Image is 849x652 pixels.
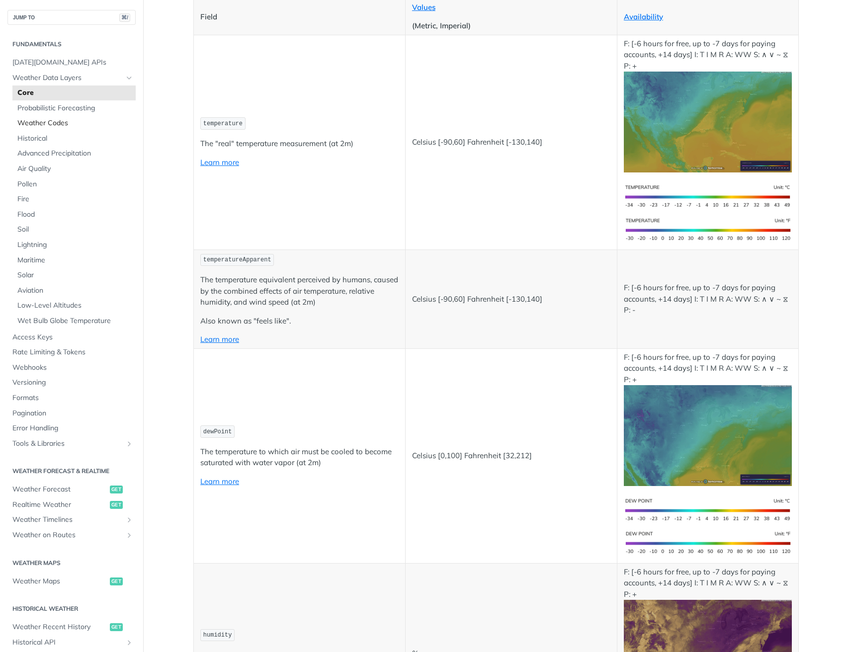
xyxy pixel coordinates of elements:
[12,622,107,632] span: Weather Recent History
[12,283,136,298] a: Aviation
[17,134,133,144] span: Historical
[624,117,792,126] span: Expand image
[203,428,232,435] span: dewPoint
[17,240,133,250] span: Lightning
[12,58,133,68] span: [DATE][DOMAIN_NAME] APIs
[7,467,136,476] h2: Weather Forecast & realtime
[412,294,610,305] p: Celsius [-90,60] Fahrenheit [-130,140]
[7,497,136,512] a: Realtime Weatherget
[12,73,123,83] span: Weather Data Layers
[7,604,136,613] h2: Historical Weather
[624,282,792,316] p: F: [-6 hours for free, up to -7 days for paying accounts, +14 days] I: T I M R A: WW S: ∧ ∨ ~ ⧖ P: -
[125,74,133,82] button: Hide subpages for Weather Data Layers
[7,360,136,375] a: Webhooks
[12,207,136,222] a: Flood
[125,516,133,524] button: Show subpages for Weather Timelines
[7,330,136,345] a: Access Keys
[119,13,130,22] span: ⌘/
[12,638,123,648] span: Historical API
[110,486,123,493] span: get
[7,574,136,589] a: Weather Mapsget
[12,146,136,161] a: Advanced Precipitation
[17,286,133,296] span: Aviation
[12,393,133,403] span: Formats
[12,222,136,237] a: Soil
[203,256,271,263] span: temperatureApparent
[12,192,136,207] a: Fire
[17,270,133,280] span: Solar
[110,623,123,631] span: get
[624,38,792,172] p: F: [-6 hours for free, up to -7 days for paying accounts, +14 days] I: T I M R A: WW S: ∧ ∨ ~ ⧖ P: +
[7,345,136,360] a: Rate Limiting & Tokens
[624,538,792,547] span: Expand image
[7,391,136,406] a: Formats
[17,118,133,128] span: Weather Codes
[12,408,133,418] span: Pagination
[12,500,107,510] span: Realtime Weather
[624,12,663,21] a: Availability
[200,138,399,150] p: The "real" temperature measurement (at 2m)
[203,120,243,127] span: temperature
[7,421,136,436] a: Error Handling
[624,430,792,440] span: Expand image
[624,504,792,514] span: Expand image
[200,11,399,23] p: Field
[12,439,123,449] span: Tools & Libraries
[200,316,399,327] p: Also known as "feels like".
[12,101,136,116] a: Probabilistic Forecasting
[7,559,136,568] h2: Weather Maps
[12,530,123,540] span: Weather on Routes
[7,436,136,451] a: Tools & LibrariesShow subpages for Tools & Libraries
[125,531,133,539] button: Show subpages for Weather on Routes
[17,301,133,311] span: Low-Level Altitudes
[12,515,123,525] span: Weather Timelines
[12,314,136,328] a: Wet Bulb Globe Temperature
[7,10,136,25] button: JUMP TO⌘/
[7,620,136,635] a: Weather Recent Historyget
[17,103,133,113] span: Probabilistic Forecasting
[7,528,136,543] a: Weather on RoutesShow subpages for Weather on Routes
[17,149,133,159] span: Advanced Precipitation
[624,352,792,486] p: F: [-6 hours for free, up to -7 days for paying accounts, +14 days] I: T I M R A: WW S: ∧ ∨ ~ ⧖ P: +
[7,635,136,650] a: Historical APIShow subpages for Historical API
[7,71,136,85] a: Weather Data LayersHide subpages for Weather Data Layers
[12,253,136,268] a: Maritime
[12,131,136,146] a: Historical
[7,55,136,70] a: [DATE][DOMAIN_NAME] APIs
[125,639,133,647] button: Show subpages for Historical API
[7,40,136,49] h2: Fundamentals
[125,440,133,448] button: Show subpages for Tools & Libraries
[7,512,136,527] a: Weather TimelinesShow subpages for Weather Timelines
[12,332,133,342] span: Access Keys
[12,238,136,252] a: Lightning
[17,210,133,220] span: Flood
[17,88,133,98] span: Core
[12,177,136,192] a: Pollen
[12,347,133,357] span: Rate Limiting & Tokens
[17,164,133,174] span: Air Quality
[412,20,610,32] p: (Metric, Imperial)
[17,316,133,326] span: Wet Bulb Globe Temperature
[12,378,133,388] span: Versioning
[12,363,133,373] span: Webhooks
[7,406,136,421] a: Pagination
[412,137,610,148] p: Celsius [-90,60] Fahrenheit [-130,140]
[12,162,136,176] a: Air Quality
[110,501,123,509] span: get
[17,179,133,189] span: Pollen
[7,375,136,390] a: Versioning
[12,85,136,100] a: Core
[17,255,133,265] span: Maritime
[12,576,107,586] span: Weather Maps
[17,194,133,204] span: Fire
[12,116,136,131] a: Weather Codes
[200,446,399,469] p: The temperature to which air must be cooled to become saturated with water vapor (at 2m)
[12,485,107,494] span: Weather Forecast
[12,298,136,313] a: Low-Level Altitudes
[110,577,123,585] span: get
[7,482,136,497] a: Weather Forecastget
[200,274,399,308] p: The temperature equivalent perceived by humans, caused by the combined effects of air temperature...
[203,632,232,639] span: humidity
[200,334,239,344] a: Learn more
[12,423,133,433] span: Error Handling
